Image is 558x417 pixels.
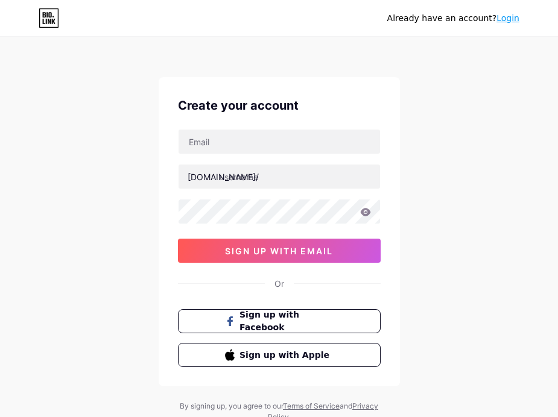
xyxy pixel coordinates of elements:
button: Sign up with Apple [178,343,381,367]
div: [DOMAIN_NAME]/ [188,171,259,183]
button: sign up with email [178,239,381,263]
button: Sign up with Facebook [178,309,381,333]
span: sign up with email [225,246,333,256]
input: Email [179,130,380,154]
input: username [179,165,380,189]
span: Sign up with Facebook [239,309,333,334]
a: Terms of Service [283,401,340,410]
div: Create your account [178,96,381,114]
span: Sign up with Apple [239,349,333,362]
a: Login [496,13,519,23]
div: Already have an account? [387,12,519,25]
div: Or [274,277,284,290]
